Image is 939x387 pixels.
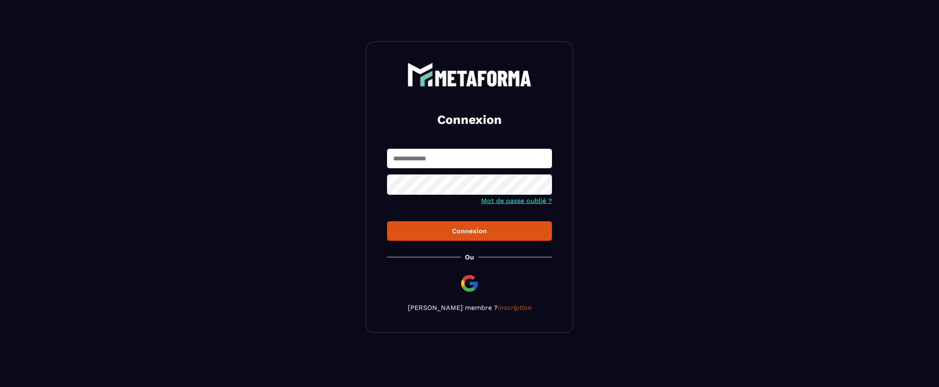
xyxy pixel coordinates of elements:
[394,227,545,235] div: Connexion
[465,253,474,261] p: Ou
[397,111,542,128] h2: Connexion
[481,197,552,205] a: Mot de passe oublié ?
[387,304,552,312] p: [PERSON_NAME] membre ?
[460,273,479,293] img: google
[387,63,552,87] a: logo
[498,304,532,312] a: Inscription
[407,63,532,87] img: logo
[387,221,552,241] button: Connexion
